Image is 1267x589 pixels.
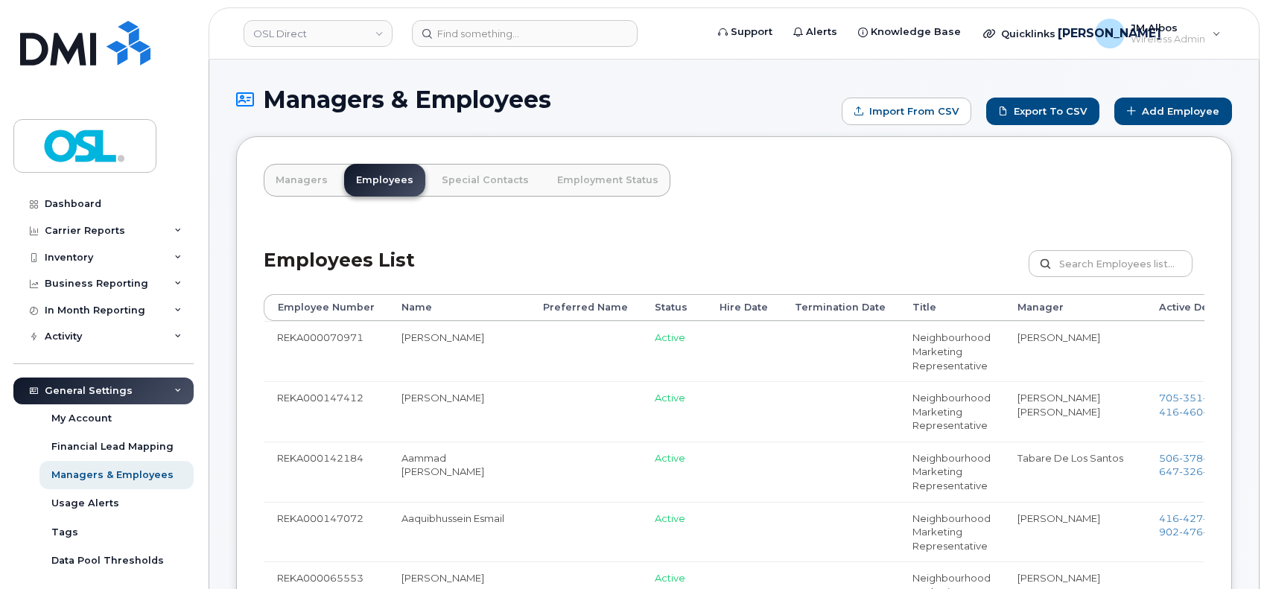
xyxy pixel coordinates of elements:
td: REKA000142184 [264,442,388,502]
th: Active Devices [1146,294,1248,321]
span: 427 [1179,512,1203,524]
a: Managers [264,164,340,197]
td: REKA000147412 [264,381,388,442]
a: Special Contacts [430,164,541,197]
li: [PERSON_NAME] [1017,512,1132,526]
li: [PERSON_NAME] [1017,391,1132,405]
span: 460 [1179,406,1203,418]
a: 6473269947 [1159,465,1233,477]
span: Active [655,512,685,524]
a: Export to CSV [986,98,1099,125]
a: 4164278302 [1159,512,1233,524]
span: 378 [1179,452,1203,464]
th: Name [388,294,530,321]
span: 902 [1159,526,1233,538]
span: Active [655,331,685,343]
span: 5471 [1203,406,1233,418]
span: 4681 [1203,452,1233,464]
td: [PERSON_NAME] [388,381,530,442]
a: Employees [344,164,425,197]
span: 647 [1159,465,1233,477]
h2: Employees List [264,250,415,294]
td: Neighbourhood Marketing Representative [899,321,1004,381]
li: [PERSON_NAME] [1017,571,1132,585]
a: 9024763947 [1159,526,1233,538]
td: REKA000070971 [264,321,388,381]
span: 8302 [1203,512,1233,524]
span: 9947 [1203,465,1233,477]
a: 7053514236 [1159,392,1233,404]
li: Tabare De Los Santos [1017,451,1132,465]
h1: Managers & Employees [236,86,834,112]
th: Status [641,294,706,321]
td: Aaquibhussein Esmail [388,502,530,562]
span: Active [655,392,685,404]
span: 3947 [1203,526,1233,538]
span: 506 [1159,452,1233,464]
td: REKA000147072 [264,502,388,562]
td: Neighbourhood Marketing Representative [899,502,1004,562]
th: Hire Date [706,294,781,321]
span: 476 [1179,526,1203,538]
span: Active [655,572,685,584]
span: 416 [1159,512,1233,524]
th: Manager [1004,294,1146,321]
td: Neighbourhood Marketing Representative [899,381,1004,442]
span: 4236 [1203,392,1233,404]
form: Import from CSV [842,98,971,125]
span: 705 [1159,392,1233,404]
span: 351 [1179,392,1203,404]
a: 4164605471 [1159,406,1233,418]
span: Active [655,452,685,464]
td: Aammad [PERSON_NAME] [388,442,530,502]
a: Add Employee [1114,98,1232,125]
th: Preferred Name [530,294,641,321]
li: [PERSON_NAME] [1017,331,1132,345]
th: Title [899,294,1004,321]
li: [PERSON_NAME] [1017,405,1132,419]
th: Termination Date [781,294,899,321]
td: Neighbourhood Marketing Representative [899,442,1004,502]
td: [PERSON_NAME] [388,321,530,381]
span: 326 [1179,465,1203,477]
a: Employment Status [545,164,670,197]
th: Employee Number [264,294,388,321]
span: 416 [1159,406,1233,418]
a: 5063784681 [1159,452,1233,464]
